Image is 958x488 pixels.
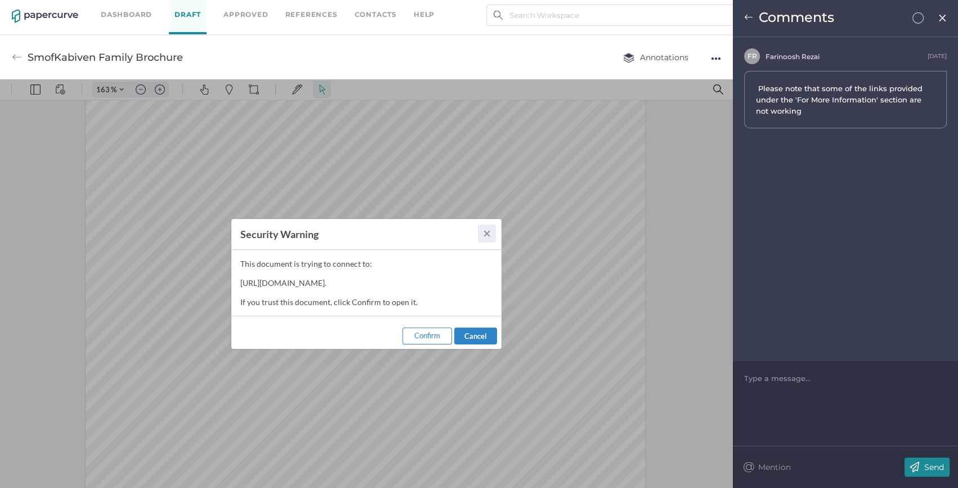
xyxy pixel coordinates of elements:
a: Dashboard [101,8,152,21]
button: @Mention [741,458,795,477]
div: [DATE] [928,51,947,61]
button: Annotations [612,47,700,68]
div: help [414,8,435,21]
a: References [285,8,338,21]
img: close.ba28c622.svg [938,14,947,23]
a: Contacts [355,8,397,21]
img: left-arrow.b0b58952.svg [744,13,753,22]
span: Cancel [464,252,487,261]
img: back-arrow-grey.72011ae3.svg [12,52,22,62]
button: Send [905,458,950,477]
span: Farinoosh Rezai [765,52,820,61]
div: ●●● [711,51,721,66]
div: This document is trying to connect to: [URL][DOMAIN_NAME]. If you trust this document, click Conf... [231,171,427,236]
img: icn-comment-not-resolved.7e303350.svg [912,12,924,24]
span: F R [747,52,757,60]
input: Search Workspace [486,5,736,26]
a: Approved [223,8,268,21]
button: Confirm [402,248,452,265]
span: Please note that some of the links provided under the 'For More Information' section are not working [756,84,925,115]
span: Annotations [623,52,688,62]
div: SmofKabiven Family Brochure [28,47,183,68]
img: search.bf03fe8b.svg [494,11,503,20]
button: Cancel [454,248,497,265]
span: Confirm [414,252,440,261]
span: Comments [759,9,834,25]
button: Cancel [478,145,496,163]
img: send-comment-button-white.4cf6322a.svg [905,458,924,477]
p: Send [924,462,944,472]
img: papercurve-logo-colour.7244d18c.svg [12,10,78,23]
div: Security Warning [235,143,498,167]
img: annotation-layers.cc6d0e6b.svg [623,52,634,63]
p: Mention [758,462,791,472]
